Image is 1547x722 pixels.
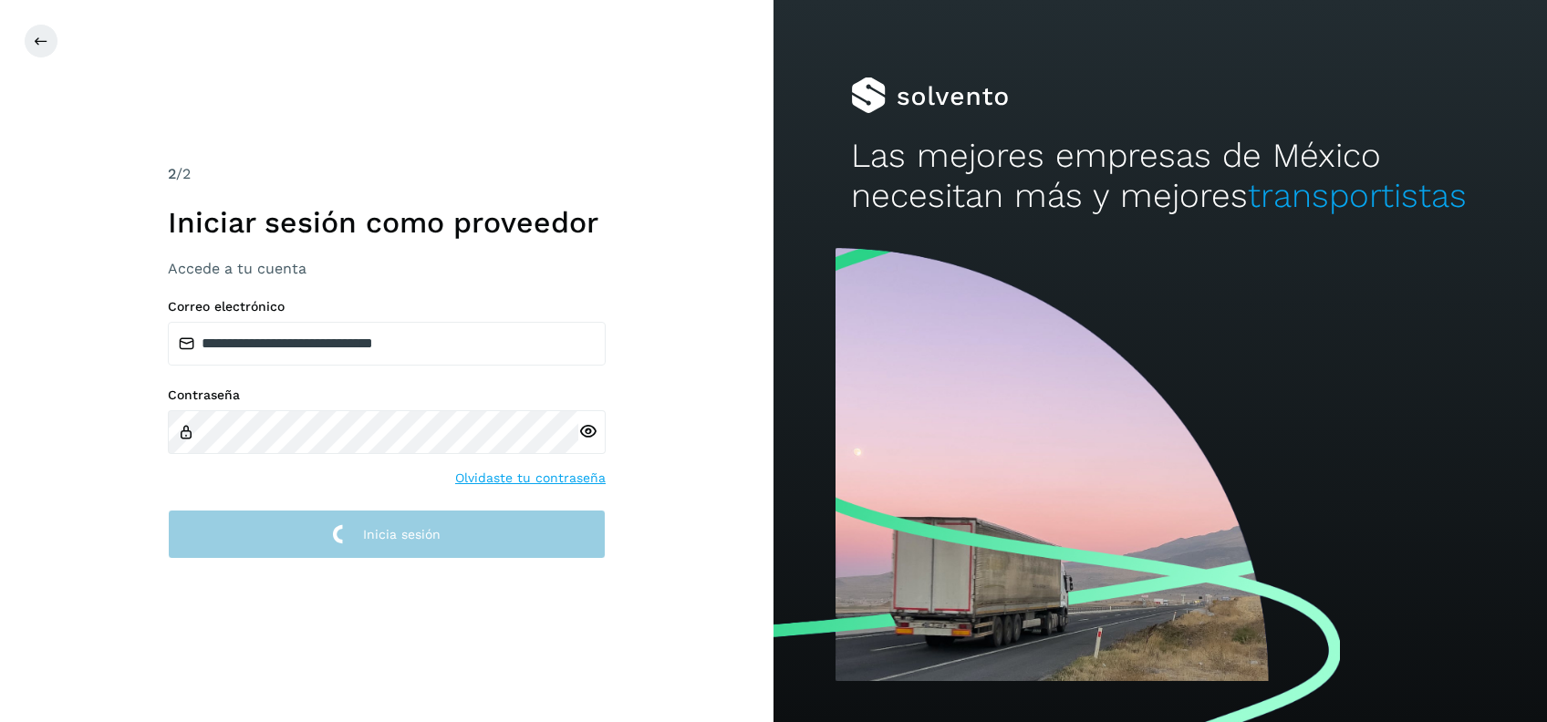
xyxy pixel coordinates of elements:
[851,136,1469,217] h2: Las mejores empresas de México necesitan más y mejores
[455,469,606,488] a: Olvidaste tu contraseña
[168,205,606,240] h1: Iniciar sesión como proveedor
[363,528,441,541] span: Inicia sesión
[1248,176,1467,215] span: transportistas
[168,163,606,185] div: /2
[168,165,176,182] span: 2
[168,260,606,277] h3: Accede a tu cuenta
[168,299,606,315] label: Correo electrónico
[168,510,606,560] button: Inicia sesión
[168,387,606,403] label: Contraseña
